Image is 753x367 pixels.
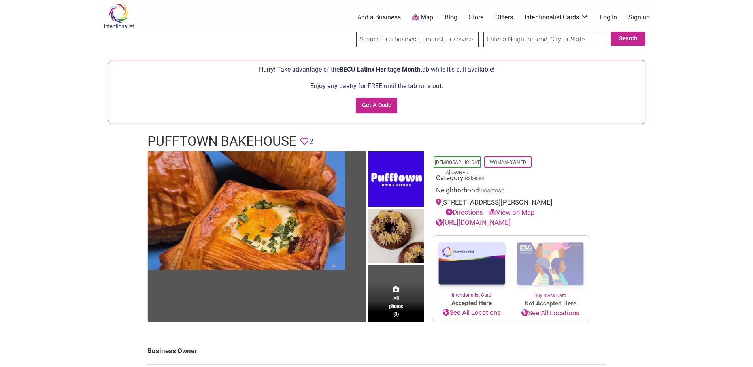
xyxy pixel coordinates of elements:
[511,308,590,318] a: See All Locations
[389,295,403,317] span: All photos (3)
[511,236,590,292] img: Buy Black Card
[490,160,526,165] a: Woman-Owned
[147,132,296,151] h1: Pufftown Bakehouse
[465,175,484,181] a: Bakeries
[435,160,480,175] a: [DEMOGRAPHIC_DATA]-Owned
[436,185,586,198] div: Neighborhood:
[356,98,397,114] input: Get A Code
[432,236,511,292] img: Intentionalist Card
[511,236,590,299] a: Buy Black Card
[489,208,535,216] a: View on Map
[446,208,483,216] a: Directions
[368,209,424,266] img: Pufftown Bakehouse - Sweet Croissants
[481,188,504,194] span: Downtown
[340,66,420,73] span: BECU Latinx Heritage Month
[469,13,484,22] a: Store
[148,151,345,270] img: Pufftown Bakehouse - Croissants
[309,136,313,148] span: 2
[436,218,511,226] a: [URL][DOMAIN_NAME]
[112,64,641,75] p: Hurry! Take advantage of the tab while it's still available!
[628,13,650,22] a: Sign up
[483,32,606,47] input: Enter a Neighborhood, City, or State
[600,13,617,22] a: Log In
[368,151,424,209] img: Pufftown Bakehouse - Logo
[495,13,513,22] a: Offers
[511,299,590,308] span: Not Accepted Here
[432,308,511,318] a: See All Locations
[412,13,433,22] a: Map
[112,81,641,91] p: Enjoy any pastry for FREE until the tab runs out.
[525,13,589,22] a: Intentionalist Cards
[147,338,606,364] td: Business Owner
[436,198,586,218] div: [STREET_ADDRESS][PERSON_NAME]
[100,3,138,29] img: Intentionalist
[611,32,645,46] button: Search
[432,299,511,308] span: Accepted Here
[357,13,401,22] a: Add a Business
[445,13,457,22] a: Blog
[432,236,511,299] a: Intentionalist Card
[356,32,479,47] input: Search for a business, product, or service
[436,173,586,185] div: Category:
